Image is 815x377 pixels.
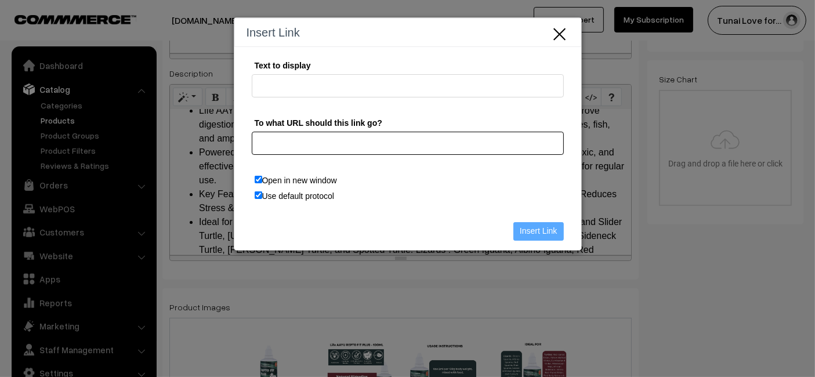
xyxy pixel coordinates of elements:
[255,176,262,183] input: Open in new window
[247,24,569,41] h4: Insert Link
[252,116,564,130] label: To what URL should this link go?
[252,173,340,188] label: Open in new window
[252,59,564,73] label: Text to display
[513,222,564,241] input: Insert Link
[552,24,569,43] button: Close
[252,189,338,204] label: Use default protocol
[255,191,262,199] input: Use default protocol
